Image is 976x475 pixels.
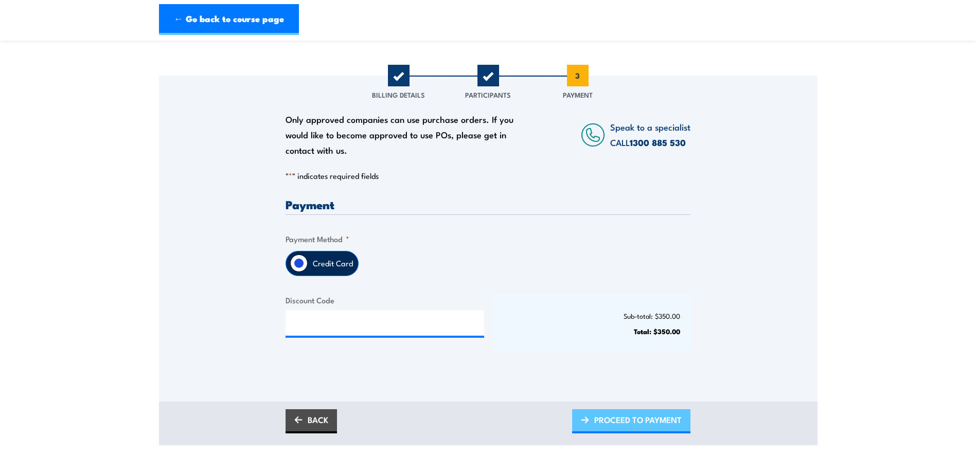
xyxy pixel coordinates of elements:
label: Credit Card [308,251,358,276]
a: BACK [286,409,337,433]
h3: Payment [286,198,690,210]
span: 2 [477,65,499,86]
span: Billing Details [372,89,425,100]
span: 3 [567,65,589,86]
label: Discount Code [286,294,484,306]
span: Participants [465,89,511,100]
a: 1300 885 530 [630,136,686,149]
span: Speak to a specialist CALL [610,120,690,149]
strong: Total: $350.00 [634,326,680,336]
span: PROCEED TO PAYMENT [594,406,682,433]
a: PROCEED TO PAYMENT [572,409,690,433]
span: 1 [388,65,410,86]
div: Only approved companies can use purchase orders. If you would like to become approved to use POs,... [286,112,519,158]
a: ← Go back to course page [159,4,299,35]
span: Payment [563,89,593,100]
legend: Payment Method [286,233,349,245]
p: " " indicates required fields [286,171,690,181]
p: Sub-total: $350.00 [503,312,681,320]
